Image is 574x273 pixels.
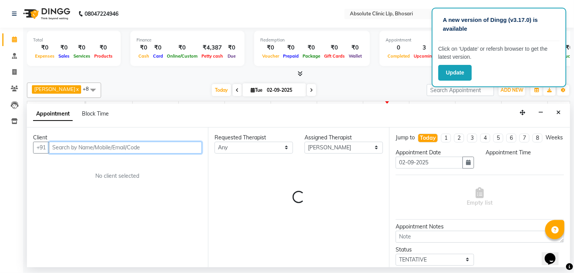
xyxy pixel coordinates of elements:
[179,103,203,114] a: 9:00 AM
[85,3,118,25] b: 08047224946
[165,43,200,52] div: ₹0
[480,134,490,142] li: 4
[363,103,388,114] a: 1:00 PM
[200,53,225,59] span: Petty cash
[136,53,151,59] span: Cash
[386,37,481,43] div: Appointment
[52,172,183,180] div: No client selected
[271,103,299,114] a: 11:00 AM
[86,103,111,114] a: 7:00 AM
[260,37,364,43] div: Redemption
[83,86,95,92] span: +8
[33,37,115,43] div: Total
[427,84,494,96] input: Search Appointment
[226,53,238,59] span: Due
[301,53,322,59] span: Package
[506,134,516,142] li: 6
[386,53,412,59] span: Completed
[532,134,542,142] li: 8
[502,103,526,114] a: 4:00 PM
[467,134,477,142] li: 3
[396,223,564,231] div: Appointment Notes
[249,87,265,93] span: Tue
[454,134,464,142] li: 2
[215,134,293,142] div: Requested Therapist
[225,103,253,114] a: 10:00 AM
[20,3,72,25] img: logo
[493,134,503,142] li: 5
[501,87,523,93] span: ADD NEW
[151,53,165,59] span: Card
[75,86,79,92] a: x
[553,107,564,119] button: Close
[396,149,474,157] div: Appointment Date
[33,53,57,59] span: Expenses
[136,37,238,43] div: Finance
[72,53,92,59] span: Services
[499,85,525,96] button: ADD NEW
[322,43,347,52] div: ₹0
[265,84,303,96] input: 2025-09-02
[317,103,344,114] a: 12:00 PM
[33,134,202,142] div: Client
[396,246,474,254] div: Status
[57,43,72,52] div: ₹0
[281,53,301,59] span: Prepaid
[34,86,75,92] span: [PERSON_NAME]
[438,65,472,81] button: Update
[165,53,200,59] span: Online/Custom
[441,134,451,142] li: 1
[212,84,231,96] span: Today
[396,134,415,142] div: Jump to
[347,53,364,59] span: Wallet
[546,134,563,142] div: Weeks
[136,43,151,52] div: ₹0
[386,43,412,52] div: 0
[57,53,72,59] span: Sales
[33,142,49,154] button: +91
[304,134,383,142] div: Assigned Therapist
[347,43,364,52] div: ₹0
[260,43,281,52] div: ₹0
[548,103,572,114] a: 5:00 PM
[443,16,555,33] p: A new version of Dingg (v3.17.0) is available
[260,53,281,59] span: Voucher
[82,110,109,117] span: Block Time
[409,103,434,114] a: 2:00 PM
[72,43,92,52] div: ₹0
[412,43,437,52] div: 3
[281,43,301,52] div: ₹0
[542,242,566,265] iframe: chat widget
[92,53,115,59] span: Products
[519,134,529,142] li: 7
[133,103,157,114] a: 8:00 AM
[225,43,238,52] div: ₹0
[33,107,73,121] span: Appointment
[92,43,115,52] div: ₹0
[486,149,564,157] div: Appointment Time
[467,187,493,207] span: Empty list
[301,43,322,52] div: ₹0
[151,43,165,52] div: ₹0
[33,43,57,52] div: ₹0
[456,103,480,114] a: 3:00 PM
[49,142,202,154] input: Search by Name/Mobile/Email/Code
[420,134,436,142] div: Today
[412,53,437,59] span: Upcoming
[200,43,225,52] div: ₹4,387
[396,157,463,169] input: yyyy-mm-dd
[322,53,347,59] span: Gift Cards
[438,45,560,61] p: Click on ‘Update’ or refersh browser to get the latest version.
